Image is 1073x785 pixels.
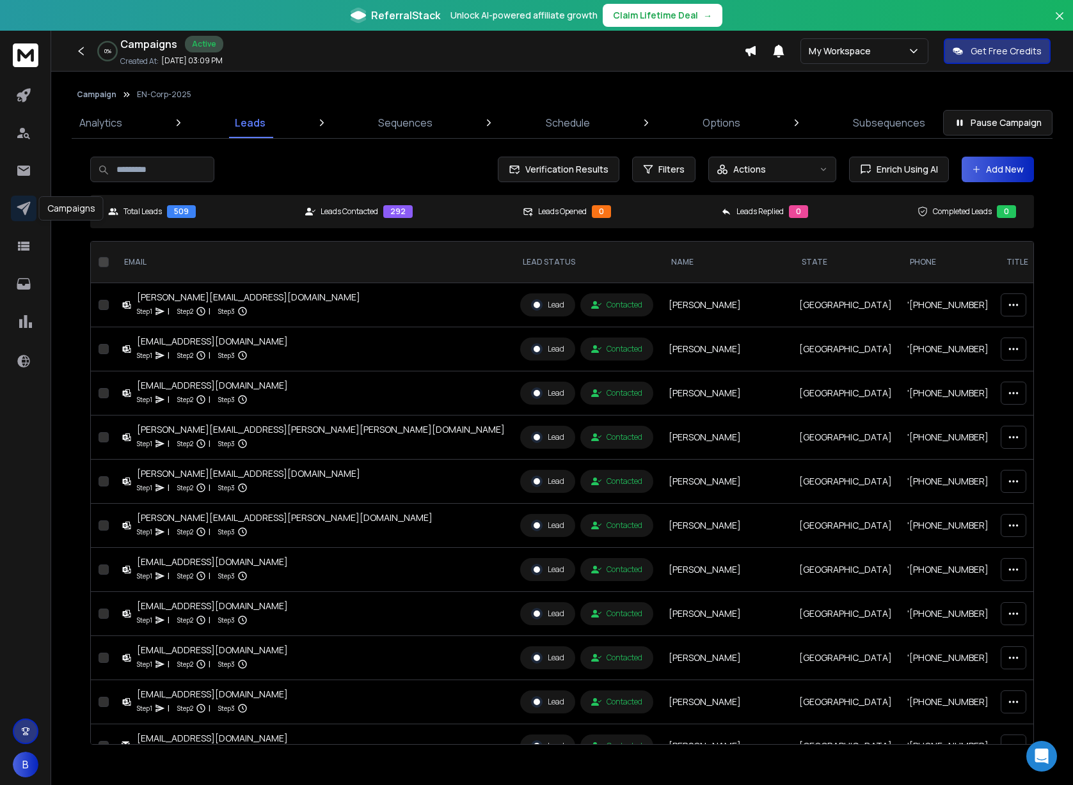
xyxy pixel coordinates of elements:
td: '[PHONE_NUMBER] [900,283,996,327]
p: Step 2 [177,349,193,362]
td: [GEOGRAPHIC_DATA] [791,460,900,504]
p: Step 2 [177,658,193,671]
p: Step 2 [177,702,193,715]
td: [GEOGRAPHIC_DATA] [791,504,900,548]
div: Contacted [591,476,642,486]
button: Enrich Using AI [849,157,949,182]
td: [GEOGRAPHIC_DATA] [791,592,900,636]
div: [EMAIL_ADDRESS][DOMAIN_NAME] [137,379,288,392]
div: Active [185,36,223,52]
p: [DATE] 03:09 PM [161,56,223,66]
td: [PERSON_NAME] [661,724,791,768]
div: Contacted [591,344,642,354]
a: Schedule [538,107,598,138]
div: Contacted [591,653,642,663]
div: Lead [531,740,564,752]
button: Claim Lifetime Deal→ [603,4,722,27]
td: [PERSON_NAME] [661,283,791,327]
td: '[PHONE_NUMBER] [900,724,996,768]
div: Contacted [591,741,642,751]
p: Step 2 [177,614,193,626]
p: Analytics [79,115,122,130]
p: Created At: [120,56,159,66]
div: Lead [531,652,564,664]
td: '[PHONE_NUMBER] [900,327,996,371]
td: '[PHONE_NUMBER] [900,548,996,592]
a: Leads [227,107,273,138]
button: Get Free Credits [944,38,1051,64]
p: | [168,349,170,362]
p: Step 1 [137,702,152,715]
p: | [168,702,170,715]
span: Verification Results [520,163,608,176]
p: Step 3 [218,349,235,362]
div: Contacted [591,697,642,707]
p: Step 1 [137,393,152,406]
p: Step 2 [177,525,193,538]
div: Lead [531,431,564,443]
p: | [209,437,211,450]
td: '[PHONE_NUMBER] [900,680,996,724]
p: | [168,437,170,450]
td: [PERSON_NAME] [661,592,791,636]
p: | [168,614,170,626]
th: Phone [900,242,996,283]
a: Sequences [370,107,440,138]
p: Step 3 [218,525,235,538]
div: Contacted [591,300,642,310]
p: Step 3 [218,437,235,450]
th: LEAD STATUS [513,242,661,283]
p: | [209,658,211,671]
a: Subsequences [845,107,933,138]
p: Subsequences [853,115,925,130]
div: [EMAIL_ADDRESS][DOMAIN_NAME] [137,335,288,348]
p: | [209,614,211,626]
div: Contacted [591,520,642,531]
p: | [168,305,170,318]
span: ReferralStack [371,8,440,23]
button: Campaign [77,89,116,100]
td: '[PHONE_NUMBER] [900,592,996,636]
div: [EMAIL_ADDRESS][DOMAIN_NAME] [137,556,288,568]
p: Completed Leads [933,206,992,217]
p: Step 1 [137,437,152,450]
div: Lead [531,476,564,487]
p: Unlock AI-powered affiliate growth [450,9,598,22]
div: Contacted [591,432,642,442]
div: [PERSON_NAME][EMAIL_ADDRESS][PERSON_NAME][DOMAIN_NAME] [137,511,433,524]
div: [EMAIL_ADDRESS][DOMAIN_NAME] [137,644,288,657]
p: Step 1 [137,658,152,671]
td: [PERSON_NAME] [661,327,791,371]
p: Step 1 [137,525,152,538]
p: Step 1 [137,614,152,626]
p: | [168,481,170,494]
button: B [13,752,38,777]
p: Step 3 [218,393,235,406]
div: Lead [531,299,564,311]
td: [GEOGRAPHIC_DATA] [791,680,900,724]
div: 292 [383,205,413,218]
td: [PERSON_NAME] [661,371,791,416]
p: Step 3 [218,481,235,494]
button: Close banner [1051,8,1068,38]
div: [PERSON_NAME][EMAIL_ADDRESS][DOMAIN_NAME] [137,291,360,304]
p: | [209,525,211,538]
p: Step 2 [177,570,193,582]
div: Open Intercom Messenger [1026,741,1057,772]
div: Lead [531,608,564,619]
p: | [168,570,170,582]
th: EMAIL [114,242,513,283]
p: Step 3 [218,305,235,318]
p: Leads Opened [538,206,587,217]
div: Lead [531,564,564,575]
td: '[PHONE_NUMBER] [900,636,996,680]
div: [PERSON_NAME][EMAIL_ADDRESS][PERSON_NAME][PERSON_NAME][DOMAIN_NAME] [137,423,505,436]
td: [GEOGRAPHIC_DATA] [791,548,900,592]
p: | [168,525,170,538]
p: Step 2 [177,481,193,494]
p: Step 3 [218,702,235,715]
p: My Workspace [809,45,876,58]
p: 0 % [104,47,111,55]
p: | [209,393,211,406]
